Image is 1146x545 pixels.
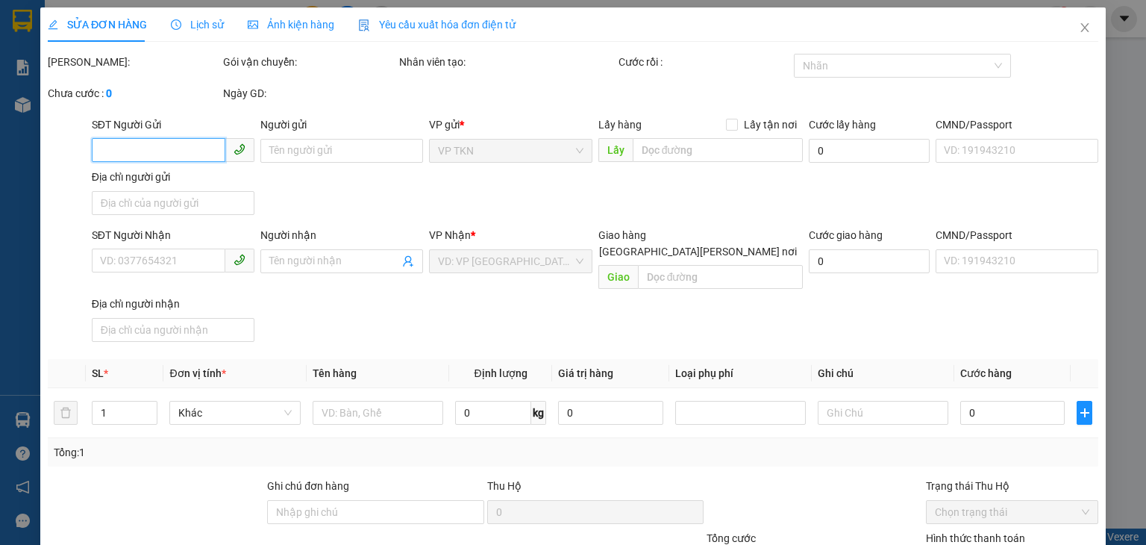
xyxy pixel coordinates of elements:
span: close [1079,22,1091,34]
div: [PERSON_NAME]: [48,54,220,70]
span: Yêu cầu xuất hóa đơn điện tử [358,19,516,31]
span: Đơn vị tính [169,367,225,379]
span: user-add [402,255,414,267]
div: CMND/Passport [936,116,1098,133]
input: Dọc đường [632,138,803,162]
span: SL [92,367,104,379]
button: delete [54,401,78,425]
img: icon [358,19,370,31]
span: Cước hàng [960,367,1012,379]
input: Cước lấy hàng [809,139,930,163]
b: 0 [106,87,112,99]
div: SĐT Người Nhận [92,227,254,243]
span: Chọn trạng thái [935,501,1089,523]
span: clock-circle [171,19,181,30]
div: Ngày GD: [223,85,395,102]
span: Tên hàng [312,367,356,379]
span: Lấy [598,138,632,162]
label: Hình thức thanh toán [926,532,1025,544]
span: Tổng cước [707,532,756,544]
label: Cước lấy hàng [809,119,876,131]
label: Cước giao hàng [809,229,883,241]
span: edit [48,19,58,30]
span: Giao hàng [598,229,645,241]
span: VP TKN [438,140,583,162]
button: plus [1077,401,1092,425]
input: Ghi Chú [818,401,948,425]
span: Lịch sử [171,19,224,31]
div: Người nhận [260,227,423,243]
span: phone [234,254,245,266]
div: Chưa cước : [48,85,220,102]
div: Địa chỉ người gửi [92,169,254,185]
div: Gói vận chuyển: [223,54,395,70]
label: Ghi chú đơn hàng [267,480,349,492]
span: Định lượng [474,367,527,379]
input: Dọc đường [637,265,803,289]
div: Địa chỉ người nhận [92,296,254,312]
th: Loại phụ phí [669,359,812,388]
span: kg [531,401,546,425]
input: Địa chỉ của người nhận [92,318,254,342]
span: SỬA ĐƠN HÀNG [48,19,147,31]
button: Close [1064,7,1106,49]
div: Trạng thái Thu Hộ [926,478,1098,494]
div: SĐT Người Gửi [92,116,254,133]
div: CMND/Passport [936,227,1098,243]
div: Cước rồi : [619,54,791,70]
span: phone [234,143,245,155]
span: Ảnh kiện hàng [248,19,334,31]
input: Cước giao hàng [809,249,930,273]
span: picture [248,19,258,30]
div: Người gửi [260,116,423,133]
span: Lấy hàng [598,119,641,131]
span: [GEOGRAPHIC_DATA][PERSON_NAME] nơi [593,243,803,260]
th: Ghi chú [812,359,954,388]
span: Thu Hộ [486,480,521,492]
input: Ghi chú đơn hàng [267,500,483,524]
span: Giá trị hàng [558,367,613,379]
div: Nhân viên tạo: [399,54,616,70]
input: VD: Bàn, Ghế [312,401,442,425]
div: Tổng: 1 [54,444,443,461]
span: plus [1077,407,1092,419]
span: Giao [598,265,637,289]
span: VP Nhận [429,229,471,241]
span: Khác [178,402,291,424]
div: VP gửi [429,116,592,133]
input: Địa chỉ của người gửi [92,191,254,215]
span: Lấy tận nơi [738,116,803,133]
